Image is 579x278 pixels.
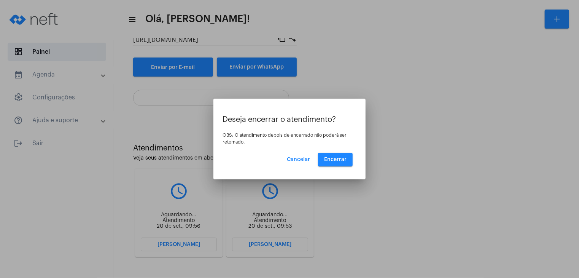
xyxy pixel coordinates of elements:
[287,157,310,162] span: Cancelar
[324,157,347,162] span: Encerrar
[223,115,356,124] p: Deseja encerrar o atendimento?
[318,153,353,166] button: Encerrar
[281,153,316,166] button: Cancelar
[223,133,347,144] span: OBS: O atendimento depois de encerrado não poderá ser retomado.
